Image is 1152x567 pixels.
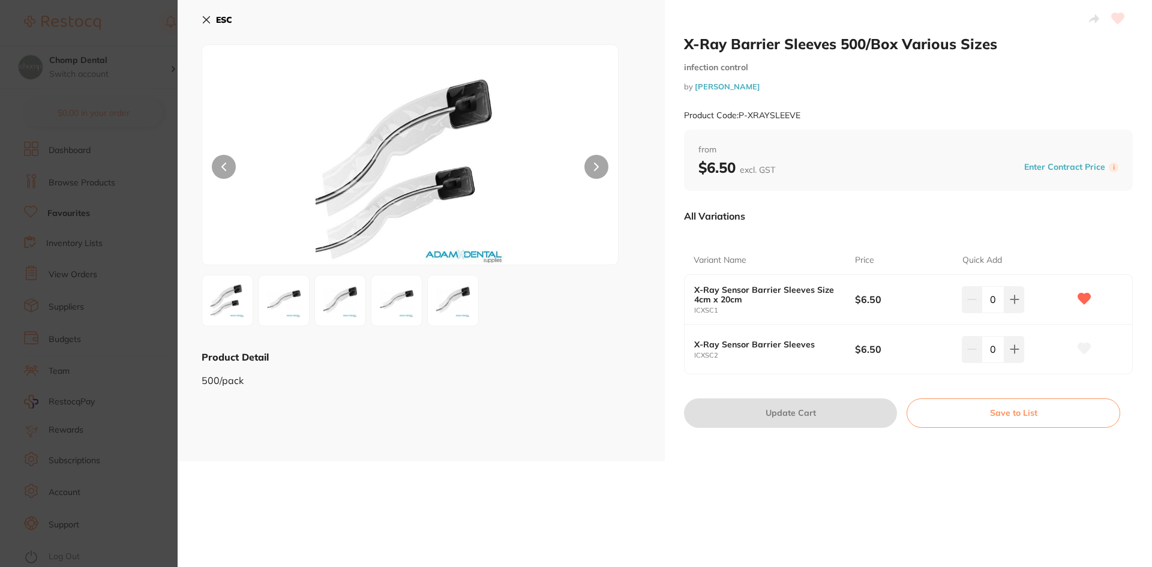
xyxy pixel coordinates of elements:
[684,398,897,427] button: Update Cart
[740,164,775,175] span: excl. GST
[694,307,855,314] small: ICXSC1
[855,343,952,356] b: $6.50
[684,110,800,121] small: Product Code: P-XRAYSLEEVE
[375,279,418,322] img: MS5qcGc
[262,279,305,322] img: MS5qcGc
[684,210,745,222] p: All Variations
[202,351,269,363] b: Product Detail
[698,158,775,176] b: $6.50
[684,82,1133,91] small: by
[698,144,1118,156] span: from
[684,35,1133,53] h2: X-Ray Barrier Sleeves 500/Box Various Sizes
[694,352,855,359] small: ICXSC2
[1021,161,1109,173] button: Enter Contract Price
[319,279,362,322] img: Mi5qcGc
[216,14,232,25] b: ESC
[907,398,1120,427] button: Save to List
[206,279,249,322] img: WVNMRUVWRS5qcGc
[202,364,641,386] div: 500/pack
[695,82,760,91] a: [PERSON_NAME]
[694,285,839,304] b: X-Ray Sensor Barrier Sleeves Size 4cm x 20cm
[202,10,232,30] button: ESC
[286,75,535,265] img: WVNMRUVWRS5qcGc
[694,254,746,266] p: Variant Name
[962,254,1002,266] p: Quick Add
[684,62,1133,73] small: infection control
[694,340,839,349] b: X-Ray Sensor Barrier Sleeves
[855,254,874,266] p: Price
[855,293,952,306] b: $6.50
[1109,163,1118,172] label: i
[431,279,475,322] img: Mi5qcGc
